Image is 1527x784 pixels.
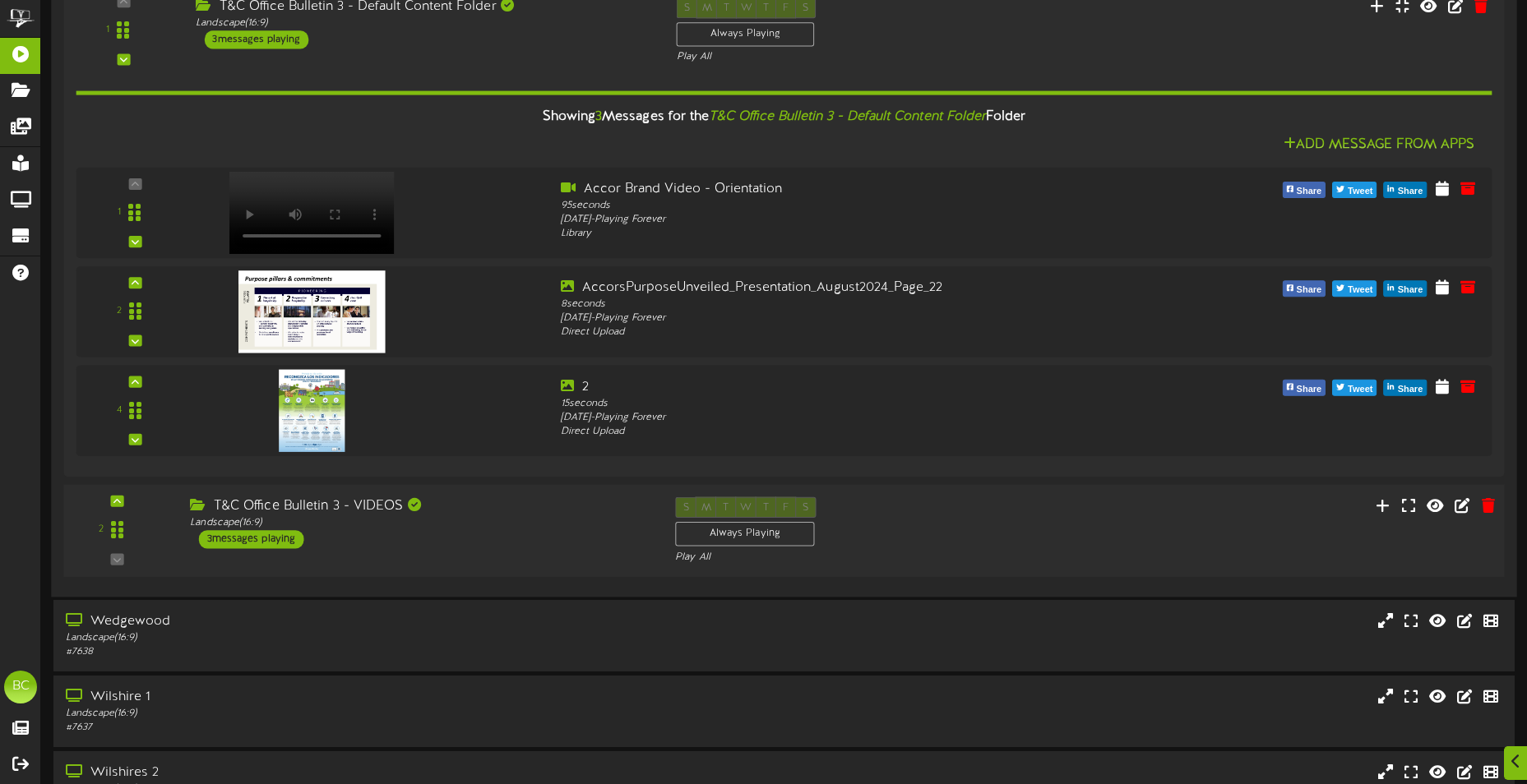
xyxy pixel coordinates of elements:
button: Add Message From Apps [1279,135,1480,155]
div: Library [561,227,1126,241]
span: Tweet [1344,380,1376,399]
div: Play All [677,50,1012,64]
div: Direct Upload [561,425,1126,439]
button: Tweet [1332,182,1377,198]
div: Always Playing [677,22,815,46]
button: Tweet [1332,280,1377,297]
div: 2 [561,377,1126,396]
span: Tweet [1344,281,1376,299]
div: # 7638 [66,645,650,659]
div: Wedgewood [66,612,650,631]
div: Landscape ( 16:9 ) [190,516,650,530]
span: Share [1293,380,1326,399]
div: 95 seconds [561,199,1126,213]
div: BC [4,671,37,703]
button: Share [1384,280,1428,297]
button: Share [1282,380,1326,396]
div: 3 messages playing [204,30,308,48]
div: [DATE] - Playing Forever [561,411,1126,425]
div: Accor Brand Video - Orientation [561,180,1126,199]
span: Share [1293,182,1326,201]
div: T&C Office Bulletin 3 - VIDEOS [190,496,650,515]
img: 1dd3d203-60d3-47f2-a190-a740a8d4f7ec.png [238,270,385,353]
div: Landscape ( 16:9 ) [196,16,651,30]
div: 15 seconds [561,396,1126,410]
button: Tweet [1332,380,1377,396]
span: Share [1395,182,1427,201]
div: 8 seconds [561,297,1126,311]
div: Direct Upload [561,325,1126,339]
div: Wilshires 2 [66,763,650,782]
div: [DATE] - Playing Forever [561,311,1126,325]
div: Always Playing [675,522,814,546]
span: Tweet [1344,182,1376,201]
i: T&C Office Bulletin 3 - Default Content Folder [709,109,986,124]
div: Showing Messages for the Folder [63,99,1504,135]
div: 3 messages playing [198,530,303,548]
span: Share [1293,281,1326,299]
button: Share [1282,280,1326,297]
div: Wilshire 1 [66,688,650,707]
div: [DATE] - Playing Forever [561,213,1126,227]
div: AccorsPurposeUnveiled_Presentation_August2024_Page_22 [561,279,1126,297]
div: # 7637 [66,721,650,735]
span: Share [1395,380,1427,399]
div: Landscape ( 16:9 ) [66,707,650,721]
button: Share [1384,182,1428,198]
div: Play All [675,550,1014,564]
img: 61ead9d5-bbe8-431a-aa89-687ab429f206.jpg [279,369,345,451]
button: Share [1282,182,1326,198]
span: 3 [595,109,602,124]
div: Landscape ( 16:9 ) [66,631,650,645]
button: Share [1384,380,1428,396]
span: Share [1395,281,1427,299]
